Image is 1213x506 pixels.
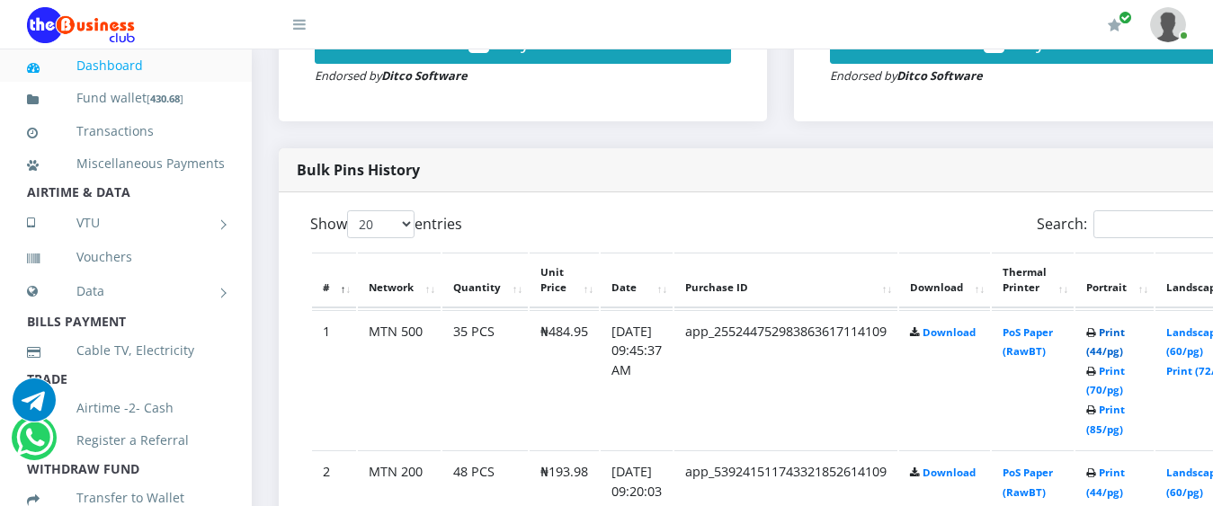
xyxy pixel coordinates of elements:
[1086,466,1125,499] a: Print (44/pg)
[442,310,528,449] td: 35 PCS
[1119,11,1132,24] span: Renew/Upgrade Subscription
[27,420,225,461] a: Register a Referral
[1086,325,1125,359] a: Print (44/pg)
[381,67,468,84] strong: Ditco Software
[27,77,225,120] a: Fund wallet[430.68]
[315,67,468,84] small: Endorsed by
[27,330,225,371] a: Cable TV, Electricity
[899,253,990,308] th: Download: activate to sort column ascending
[923,466,976,479] a: Download
[13,392,56,422] a: Chat for support
[27,45,225,86] a: Dashboard
[1013,30,1093,54] span: Buy Now!
[310,210,462,238] label: Show entries
[27,269,225,314] a: Data
[27,236,225,278] a: Vouchers
[358,253,441,308] th: Network: activate to sort column ascending
[147,92,183,105] small: [ ]
[347,210,415,238] select: Showentries
[923,325,976,339] a: Download
[830,67,983,84] small: Endorsed by
[297,160,420,180] strong: Bulk Pins History
[27,387,225,429] a: Airtime -2- Cash
[1108,18,1121,32] i: Renew/Upgrade Subscription
[1075,253,1154,308] th: Portrait: activate to sort column ascending
[16,430,53,459] a: Chat for support
[27,143,225,184] a: Miscellaneous Payments
[442,253,528,308] th: Quantity: activate to sort column ascending
[1003,325,1053,359] a: PoS Paper (RawBT)
[358,310,441,449] td: MTN 500
[601,310,673,449] td: [DATE] 09:45:37 AM
[674,253,897,308] th: Purchase ID: activate to sort column ascending
[498,30,577,54] span: Buy Now!
[1003,466,1053,499] a: PoS Paper (RawBT)
[312,310,356,449] td: 1
[992,253,1074,308] th: Thermal Printer: activate to sort column ascending
[896,67,983,84] strong: Ditco Software
[27,111,225,152] a: Transactions
[530,310,599,449] td: ₦484.95
[27,7,135,43] img: Logo
[530,253,599,308] th: Unit Price: activate to sort column ascending
[150,92,180,105] b: 430.68
[1086,364,1125,397] a: Print (70/pg)
[601,253,673,308] th: Date: activate to sort column ascending
[27,200,225,245] a: VTU
[674,310,897,449] td: app_255244752983863617114109
[312,253,356,308] th: #: activate to sort column descending
[1150,7,1186,42] img: User
[1086,403,1125,436] a: Print (85/pg)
